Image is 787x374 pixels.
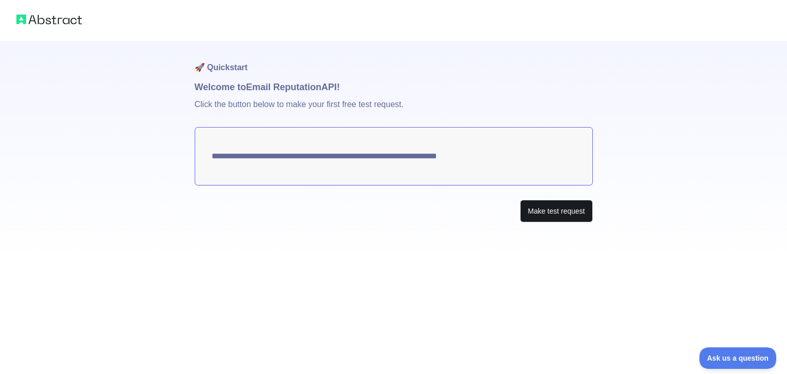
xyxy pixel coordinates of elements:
[195,41,593,80] h1: 🚀 Quickstart
[195,80,593,94] h1: Welcome to Email Reputation API!
[16,12,82,27] img: Abstract logo
[195,94,593,127] p: Click the button below to make your first free test request.
[520,200,592,223] button: Make test request
[699,347,777,369] iframe: Toggle Customer Support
